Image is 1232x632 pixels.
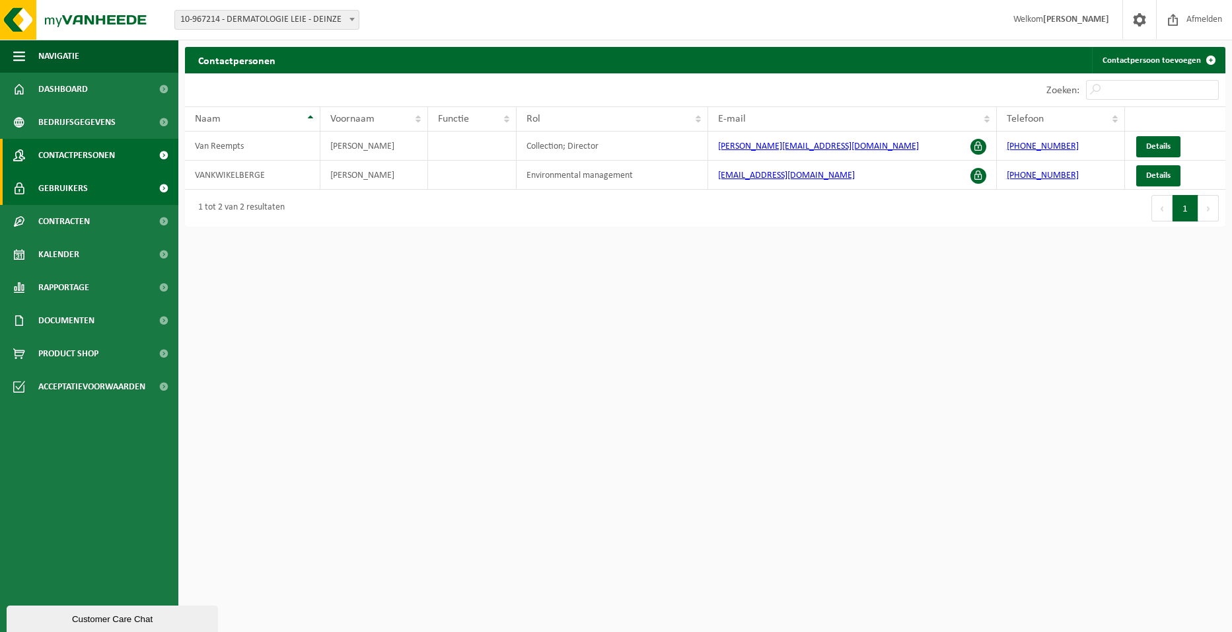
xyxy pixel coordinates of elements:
[718,141,919,151] a: [PERSON_NAME][EMAIL_ADDRESS][DOMAIN_NAME]
[718,114,746,124] span: E-mail
[1092,47,1224,73] a: Contactpersoon toevoegen
[195,114,221,124] span: Naam
[38,106,116,139] span: Bedrijfsgegevens
[1046,85,1079,96] label: Zoeken:
[1198,195,1219,221] button: Next
[330,114,375,124] span: Voornaam
[38,271,89,304] span: Rapportage
[320,161,428,190] td: [PERSON_NAME]
[1151,195,1173,221] button: Previous
[185,47,289,73] h2: Contactpersonen
[1146,142,1171,151] span: Details
[526,114,540,124] span: Rol
[185,132,320,161] td: Van Reempts
[320,132,428,161] td: [PERSON_NAME]
[1173,195,1198,221] button: 1
[7,603,221,632] iframe: chat widget
[38,238,79,271] span: Kalender
[1146,171,1171,180] span: Details
[38,73,88,106] span: Dashboard
[1007,171,1079,180] a: [PHONE_NUMBER]
[185,161,320,190] td: VANKWIKELBERGE
[38,139,115,172] span: Contactpersonen
[38,172,88,205] span: Gebruikers
[517,132,708,161] td: Collection; Director
[438,114,469,124] span: Functie
[1007,141,1079,151] a: [PHONE_NUMBER]
[1136,136,1180,157] a: Details
[1043,15,1109,24] strong: [PERSON_NAME]
[38,337,98,370] span: Product Shop
[718,171,855,180] a: [EMAIL_ADDRESS][DOMAIN_NAME]
[174,10,359,30] span: 10-967214 - DERMATOLOGIE LEIE - DEINZE
[1136,165,1180,186] a: Details
[38,40,79,73] span: Navigatie
[38,370,145,403] span: Acceptatievoorwaarden
[1007,114,1044,124] span: Telefoon
[38,304,94,337] span: Documenten
[38,205,90,238] span: Contracten
[517,161,708,190] td: Environmental management
[192,196,285,220] div: 1 tot 2 van 2 resultaten
[175,11,359,29] span: 10-967214 - DERMATOLOGIE LEIE - DEINZE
